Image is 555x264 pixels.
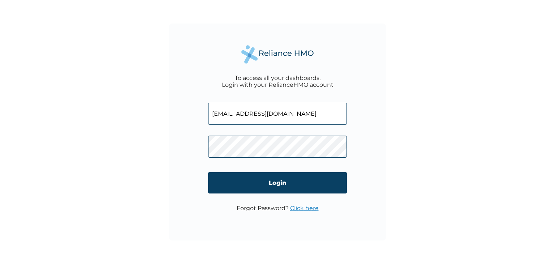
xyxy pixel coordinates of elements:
input: Login [208,172,347,193]
p: Forgot Password? [237,205,319,212]
a: Click here [290,205,319,212]
img: Reliance Health's Logo [241,45,314,64]
div: To access all your dashboards, Login with your RelianceHMO account [222,74,334,88]
input: Email address or HMO ID [208,103,347,125]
